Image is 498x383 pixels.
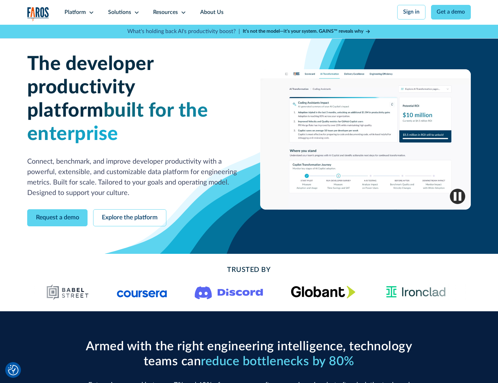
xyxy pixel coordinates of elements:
img: Pause video [450,189,465,204]
img: Logo of the analytics and reporting company Faros. [27,7,50,21]
h2: Trusted By [83,265,415,275]
img: Ironclad Logo [383,284,448,300]
img: Babel Street logo png [46,284,89,300]
img: Logo of the online learning platform Coursera. [117,287,167,298]
a: It’s not the model—it’s your system. GAINS™ reveals why [243,28,371,35]
img: Revisit consent button [8,365,18,375]
span: built for the enterprise [27,101,208,144]
p: What's holding back AI's productivity boost? | [127,28,240,36]
a: Request a demo [27,209,88,226]
a: Explore the platform [93,209,166,226]
img: Logo of the communication platform Discord. [195,285,263,299]
div: Resources [153,8,178,17]
div: Solutions [108,8,131,17]
a: home [27,7,50,21]
h1: The developer productivity platform [27,53,238,146]
div: Platform [65,8,86,17]
strong: It’s not the model—it’s your system. GAINS™ reveals why [243,29,363,34]
p: Connect, benchmark, and improve developer productivity with a powerful, extensible, and customiza... [27,157,238,198]
button: Cookie Settings [8,365,18,375]
a: Sign in [397,5,425,19]
h2: Armed with the right engineering intelligence, technology teams can [83,339,415,369]
a: Get a demo [431,5,471,19]
img: Globant's logo [291,286,355,298]
span: reduce bottlenecks by 80% [201,355,354,368]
